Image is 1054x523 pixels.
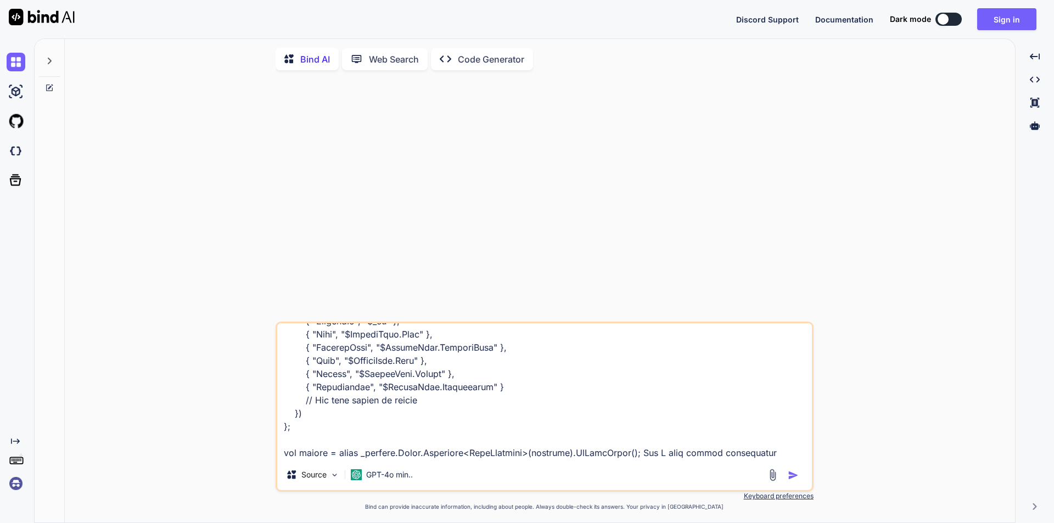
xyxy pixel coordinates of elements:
textarea: loremiPsumdolors<Ametc>Adipis= elit; Seddoei<Tempo>.incidi.Ut(l=>e.DoLoremag, 0) & Aliquae<Admin>... [277,323,812,459]
p: Bind can provide inaccurate information, including about people. Always double-check its answers.... [276,503,814,511]
img: GPT-4o mini [351,469,362,480]
p: Code Generator [458,53,524,66]
span: Dark mode [890,14,931,25]
img: Bind AI [9,9,75,25]
span: Documentation [815,15,873,24]
button: Documentation [815,14,873,25]
img: signin [7,474,25,493]
p: Keyboard preferences [276,492,814,500]
span: Discord Support [736,15,799,24]
button: Discord Support [736,14,799,25]
img: chat [7,53,25,71]
img: Pick Models [330,470,339,480]
img: ai-studio [7,82,25,101]
p: Source [301,469,327,480]
button: Sign in [977,8,1036,30]
p: Web Search [369,53,419,66]
p: GPT-4o min.. [366,469,413,480]
p: Bind AI [300,53,330,66]
img: attachment [766,469,779,481]
img: icon [788,470,799,481]
img: githubLight [7,112,25,131]
img: darkCloudIdeIcon [7,142,25,160]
